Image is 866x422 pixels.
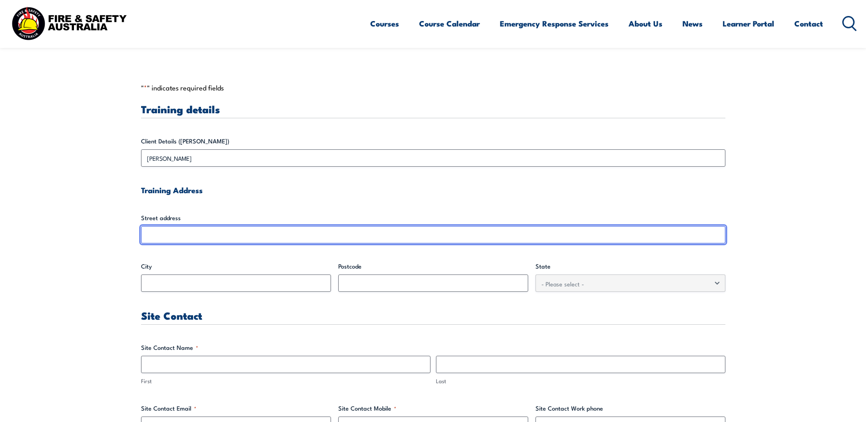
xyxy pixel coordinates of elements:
[370,11,399,36] a: Courses
[436,377,725,385] label: Last
[141,213,725,222] label: Street address
[723,11,774,36] a: Learner Portal
[794,11,823,36] a: Contact
[141,404,331,413] label: Site Contact Email
[338,404,528,413] label: Site Contact Mobile
[338,262,528,271] label: Postcode
[141,137,725,146] label: Client Details ([PERSON_NAME])
[629,11,662,36] a: About Us
[141,262,331,271] label: City
[141,310,725,321] h3: Site Contact
[141,377,430,385] label: First
[419,11,480,36] a: Course Calendar
[141,83,725,92] p: " " indicates required fields
[141,185,725,195] h4: Training Address
[535,262,725,271] label: State
[141,343,198,352] legend: Site Contact Name
[141,104,725,114] h3: Training details
[535,404,725,413] label: Site Contact Work phone
[500,11,609,36] a: Emergency Response Services
[682,11,703,36] a: News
